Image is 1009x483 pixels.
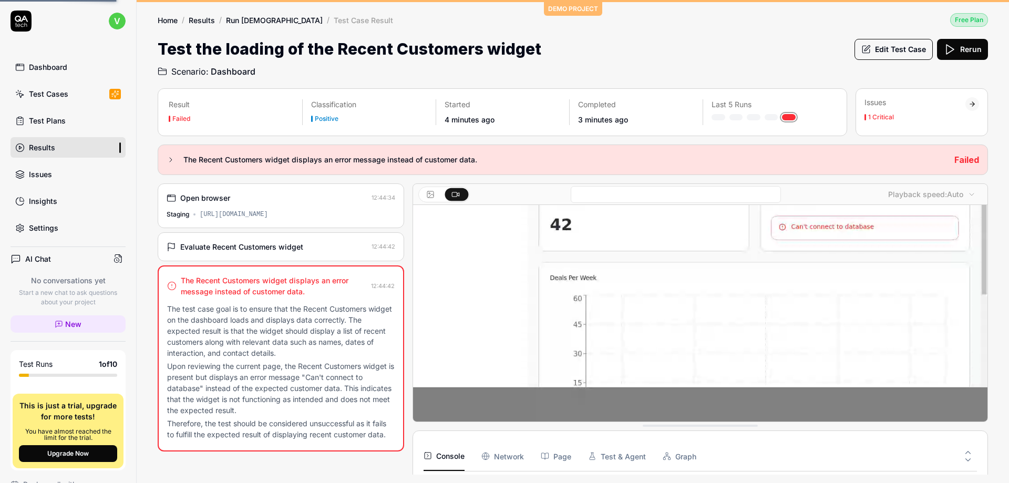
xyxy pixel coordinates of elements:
div: Test Plans [29,115,66,126]
div: Settings [29,222,58,233]
span: 1 of 10 [99,358,117,369]
a: New [11,315,126,333]
p: Last 5 Runs [712,99,828,110]
a: Home [158,15,178,25]
button: Rerun [937,39,988,60]
a: Results [189,15,215,25]
p: Start a new chat to ask questions about your project [11,288,126,307]
h4: AI Chat [25,253,51,264]
span: v [109,13,126,29]
span: Dashboard [211,65,255,78]
time: 12:44:42 [372,243,395,250]
span: Scenario: [169,65,209,78]
p: Classification [311,99,427,110]
button: Graph [663,441,696,471]
h1: Test the loading of the Recent Customers widget [158,37,541,61]
button: The Recent Customers widget displays an error message instead of customer data. [167,153,946,166]
a: Issues [11,164,126,184]
h3: The Recent Customers widget displays an error message instead of customer data. [183,153,946,166]
time: 12:44:34 [372,194,395,201]
div: [URL][DOMAIN_NAME] [200,210,268,219]
button: Console [424,441,465,471]
p: Started [445,99,561,110]
p: Therefore, the test should be considered unsuccessful as it fails to fulfill the expected result ... [167,418,395,440]
div: Issues [864,97,965,108]
a: Test Cases [11,84,126,104]
a: Run [DEMOGRAPHIC_DATA] [226,15,323,25]
span: New [65,318,81,330]
span: Failed [954,155,979,165]
p: You have almost reached the limit for the trial. [19,428,117,441]
div: Test Case Result [334,15,393,25]
p: This is just a trial, upgrade for more tests! [19,400,117,422]
div: Failed [172,116,190,122]
h5: Test Runs [19,359,53,369]
div: Positive [315,116,338,122]
div: The Recent Customers widget displays an error message instead of customer data. [181,275,367,297]
div: Issues [29,169,52,180]
button: v [109,11,126,32]
time: 12:44:42 [371,282,395,290]
div: Staging [167,210,189,219]
a: Scenario:Dashboard [158,65,255,78]
div: Insights [29,196,57,207]
div: Dashboard [29,61,67,73]
button: Test & Agent [588,441,646,471]
div: Results [29,142,55,153]
button: Free Plan [950,13,988,27]
div: 1 Critical [868,114,894,120]
p: Result [169,99,294,110]
div: Test Cases [29,88,68,99]
p: Upon reviewing the current page, the Recent Customers widget is present but displays an error mes... [167,361,395,416]
p: Completed [578,99,694,110]
div: Open browser [180,192,230,203]
button: Network [481,441,524,471]
div: / [182,15,184,25]
a: Settings [11,218,126,238]
a: Dashboard [11,57,126,77]
time: 3 minutes ago [578,115,628,124]
time: 4 minutes ago [445,115,495,124]
div: / [219,15,222,25]
div: Evaluate Recent Customers widget [180,241,303,252]
a: Results [11,137,126,158]
button: Edit Test Case [854,39,933,60]
button: Upgrade Now [19,445,117,462]
p: The test case goal is to ensure that the Recent Customers widget on the dashboard loads and displ... [167,303,395,358]
p: No conversations yet [11,275,126,286]
a: Test Plans [11,110,126,131]
button: Page [541,441,571,471]
a: Insights [11,191,126,211]
div: Playback speed: [888,189,963,200]
div: / [327,15,330,25]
